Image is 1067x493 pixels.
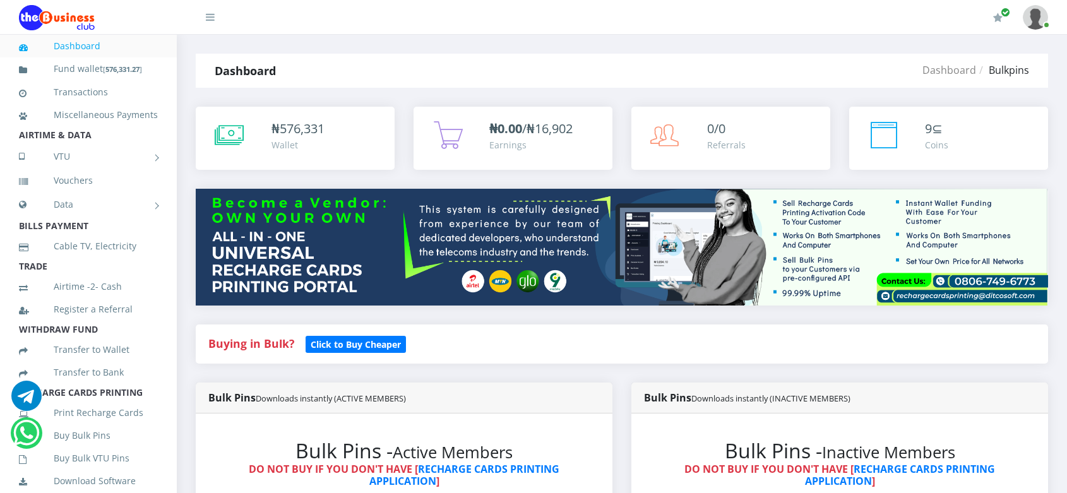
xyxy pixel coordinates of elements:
[691,393,850,404] small: Downloads instantly (INACTIVE MEMBERS)
[19,100,158,129] a: Miscellaneous Payments
[221,439,587,463] h2: Bulk Pins -
[19,78,158,107] a: Transactions
[684,462,995,488] strong: DO NOT BUY IF YOU DON'T HAVE [ ]
[925,119,948,138] div: ⊆
[208,391,406,405] strong: Bulk Pins
[369,462,560,488] a: RECHARGE CARDS PRINTING APPLICATION
[19,141,158,172] a: VTU
[11,390,42,411] a: Chat for support
[311,338,401,350] b: Click to Buy Cheaper
[657,439,1023,463] h2: Bulk Pins -
[19,358,158,387] a: Transfer to Bank
[1023,5,1048,30] img: User
[19,232,158,261] a: Cable TV, Electricity
[1001,8,1010,17] span: Renew/Upgrade Subscription
[280,120,325,137] span: 576,331
[271,119,325,138] div: ₦
[19,166,158,195] a: Vouchers
[19,421,158,450] a: Buy Bulk Pins
[489,138,573,151] div: Earnings
[19,5,95,30] img: Logo
[976,62,1029,78] li: Bulkpins
[393,441,513,463] small: Active Members
[414,107,612,170] a: ₦0.00/₦16,902 Earnings
[19,54,158,84] a: Fund wallet[576,331.27]
[271,138,325,151] div: Wallet
[489,120,522,137] b: ₦0.00
[925,138,948,151] div: Coins
[631,107,830,170] a: 0/0 Referrals
[19,189,158,220] a: Data
[489,120,573,137] span: /₦16,902
[256,393,406,404] small: Downloads instantly (ACTIVE MEMBERS)
[707,120,725,137] span: 0/0
[822,441,955,463] small: Inactive Members
[105,64,140,74] b: 576,331.27
[707,138,746,151] div: Referrals
[19,444,158,473] a: Buy Bulk VTU Pins
[215,63,276,78] strong: Dashboard
[13,427,39,448] a: Chat for support
[19,32,158,61] a: Dashboard
[208,336,294,351] strong: Buying in Bulk?
[993,13,1003,23] i: Renew/Upgrade Subscription
[196,189,1048,306] img: multitenant_rcp.png
[922,63,976,77] a: Dashboard
[19,398,158,427] a: Print Recharge Cards
[196,107,395,170] a: ₦576,331 Wallet
[249,462,559,488] strong: DO NOT BUY IF YOU DON'T HAVE [ ]
[644,391,850,405] strong: Bulk Pins
[805,462,996,488] a: RECHARGE CARDS PRINTING APPLICATION
[19,272,158,301] a: Airtime -2- Cash
[306,336,406,351] a: Click to Buy Cheaper
[19,295,158,324] a: Register a Referral
[103,64,142,74] small: [ ]
[925,120,932,137] span: 9
[19,335,158,364] a: Transfer to Wallet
